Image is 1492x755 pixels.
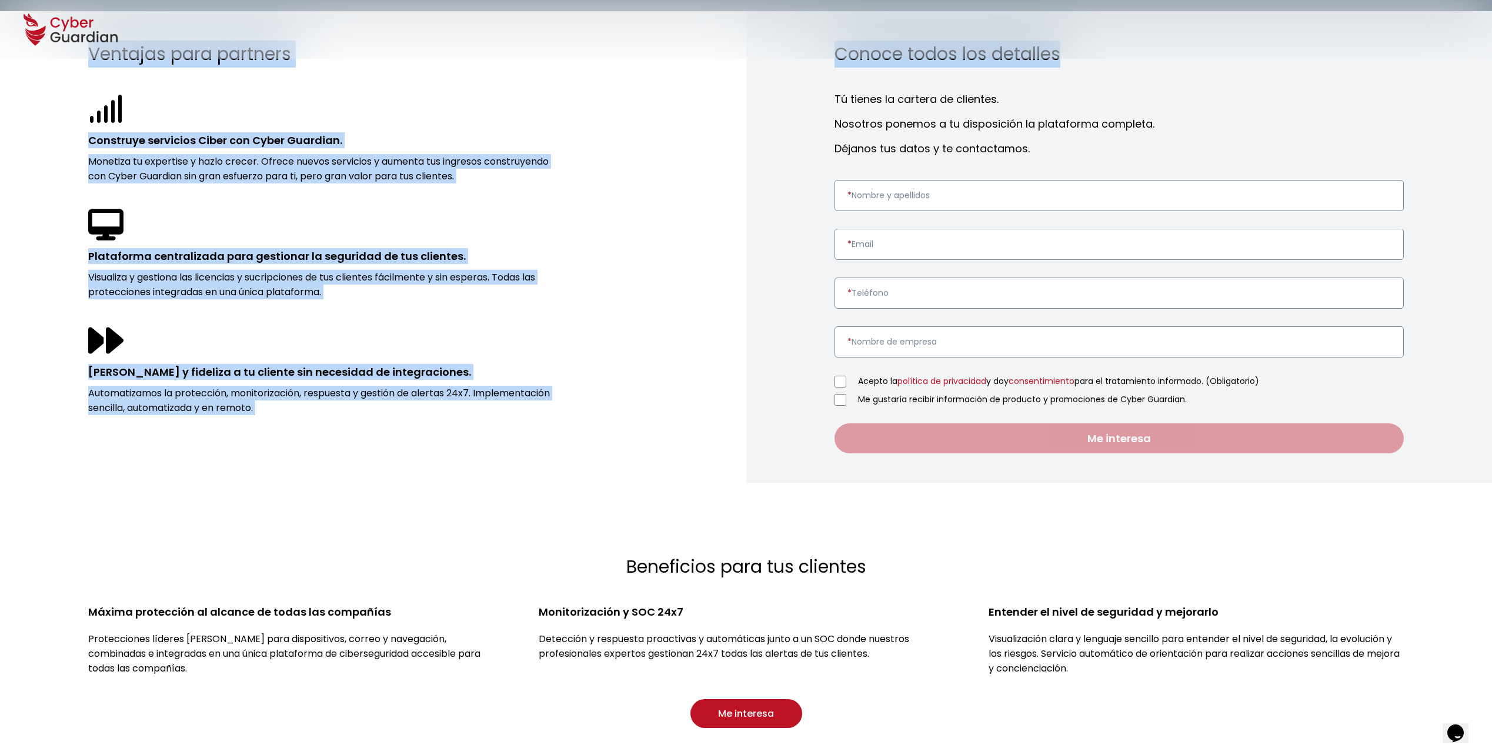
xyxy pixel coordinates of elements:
[1009,375,1074,387] a: consentimiento
[88,386,559,415] p: Automatizamos la protección, monitorización, respuesta y gestión de alertas 24x7. Implementación ...
[835,141,1404,156] h4: Déjanos tus datos y te contactamos.
[835,91,1404,107] h4: Tú tienes la cartera de clientes.
[88,133,342,148] strong: Construye servicios Ciber con Cyber Guardian.
[835,423,1404,453] button: Me interesa
[858,393,1404,406] label: Me gustaría recibir información de producto y promociones de Cyber Guardian.
[88,604,391,619] strong: Máxima protección al alcance de todas las compañías
[539,632,954,661] p: Detección y respuesta proactivas y automáticas junto a un SOC donde nuestros profesionales expert...
[835,278,1404,309] input: Introduce un número de teléfono válido.
[858,375,1404,387] label: Acepto la y doy para el tratamiento informado. (Obligatorio)
[626,553,866,580] h3: Beneficios para tus clientes
[88,632,503,676] p: Protecciones líderes [PERSON_NAME] para dispositivos, correo y navegación, combinadas e integrada...
[989,632,1404,676] p: Visualización clara y lenguaje sencillo para entender el nivel de seguridad, la evolución y los r...
[88,365,471,379] strong: [PERSON_NAME] y fideliza a tu cliente sin necesidad de integraciones.
[539,604,683,619] strong: Monitorización y SOC 24x7
[88,270,559,299] p: Visualiza y gestiona las licencias y sucripciones de tus clientes fácilmente y sin esperas. Todas...
[88,249,466,263] strong: Plataforma centralizada para gestionar la seguridad de tus clientes.
[989,604,1219,619] strong: Entender el nivel de seguridad y mejorarlo
[897,375,986,387] a: política de privacidad
[835,116,1404,132] h4: Nosotros ponemos a tu disposición la plataforma completa.
[88,154,559,183] p: Monetiza tu expertise y hazlo crecer. Ofrece nuevos servicios y aumenta tus ingresos construyendo...
[690,699,802,728] button: Me interesa
[1443,708,1480,743] iframe: chat widget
